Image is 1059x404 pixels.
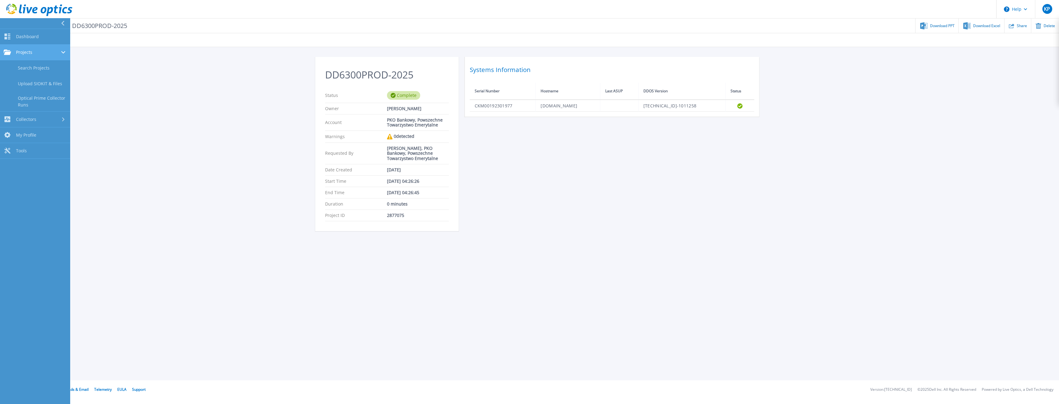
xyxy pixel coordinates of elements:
[470,64,754,75] h2: Systems Information
[638,83,725,100] th: DDOS Version
[16,50,32,55] span: Projects
[387,202,449,206] div: 0 minutes
[725,83,754,100] th: Status
[638,100,725,112] td: [TECHNICAL_ID]-1011258
[870,388,912,392] li: Version: [TECHNICAL_ID]
[16,34,39,39] span: Dashboard
[982,388,1053,392] li: Powered by Live Optics, a Dell Technology
[387,146,449,161] div: [PERSON_NAME], PKO Bankowy, Powszechne Towarzystwo Emerytalne
[16,148,27,154] span: Tools
[536,100,600,112] td: [DOMAIN_NAME]
[325,106,387,111] p: Owner
[1044,24,1055,28] span: Delete
[30,22,127,29] p: Data Domain
[16,117,36,122] span: Collectors
[68,22,127,29] span: DD6300PROD-2025
[325,134,387,139] p: Warnings
[325,91,387,100] p: Status
[387,91,420,100] div: Complete
[973,24,1000,28] span: Download Excel
[325,69,449,81] h2: DD6300PROD-2025
[16,132,36,138] span: My Profile
[387,179,449,184] div: [DATE] 04:26:26
[1044,6,1050,11] span: KP
[930,24,955,28] span: Download PPT
[470,83,536,100] th: Serial Number
[132,387,146,392] a: Support
[536,83,600,100] th: Hostname
[325,190,387,195] p: End Time
[325,213,387,218] p: Project ID
[325,118,387,127] p: Account
[325,202,387,206] p: Duration
[387,118,449,127] div: PKO Bankowy, Powszechne Towarzystwo Emerytalne
[1017,24,1027,28] span: Share
[387,213,449,218] div: 2877075
[325,179,387,184] p: Start Time
[600,83,638,100] th: Last ASUP
[325,167,387,172] p: Date Created
[387,167,449,172] div: [DATE]
[94,387,112,392] a: Telemetry
[117,387,127,392] a: EULA
[387,106,449,111] div: [PERSON_NAME]
[387,190,449,195] div: [DATE] 04:26:45
[68,387,89,392] a: Ads & Email
[470,100,536,112] td: CKM00192301977
[387,134,449,139] div: 0 detected
[917,388,976,392] li: © 2025 Dell Inc. All Rights Reserved
[325,146,387,161] p: Requested By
